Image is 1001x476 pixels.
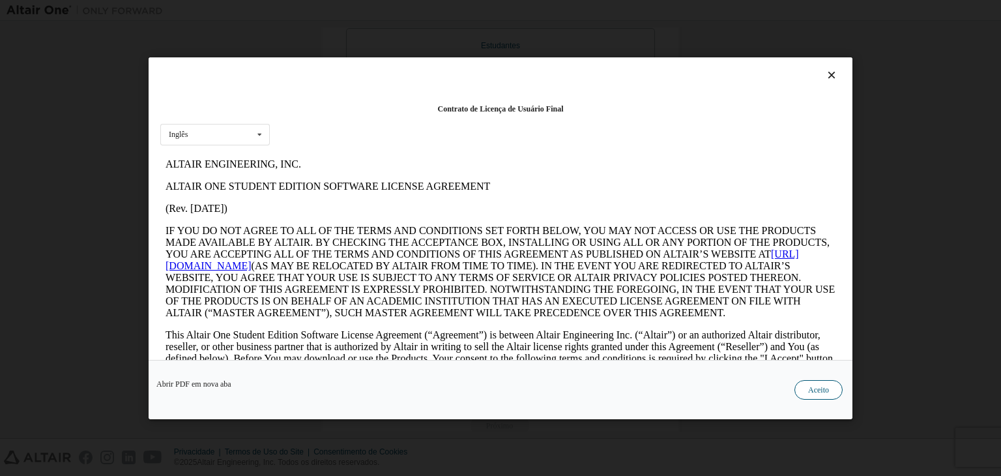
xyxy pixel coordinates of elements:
[5,27,675,39] p: ALTAIR ONE STUDENT EDITION SOFTWARE LICENSE AGREEMENT
[808,385,829,394] font: Aceito
[156,379,231,389] font: Abrir PDF em nova aba
[5,95,639,118] a: [URL][DOMAIN_NAME]
[5,72,675,166] p: IF YOU DO NOT AGREE TO ALL OF THE TERMS AND CONDITIONS SET FORTH BELOW, YOU MAY NOT ACCESS OR USE...
[5,176,675,223] p: This Altair One Student Edition Software License Agreement (“Agreement”) is between Altair Engine...
[156,380,231,388] a: Abrir PDF em nova aba
[794,380,843,400] button: Aceito
[5,5,675,17] p: ALTAIR ENGINEERING, INC.
[5,50,675,61] p: (Rev. [DATE])
[169,130,188,139] font: Inglês
[438,104,564,113] font: Contrato de Licença de Usuário Final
